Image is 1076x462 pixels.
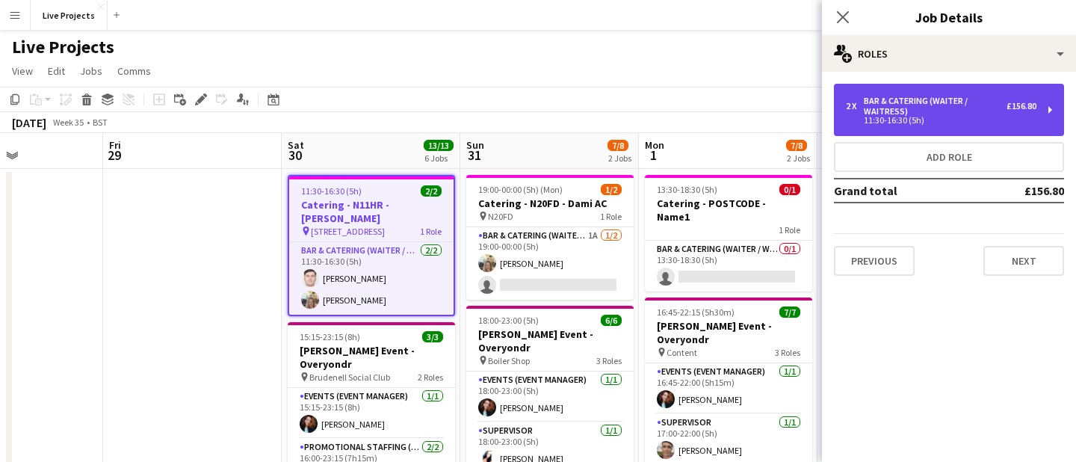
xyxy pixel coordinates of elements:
span: 13/13 [424,140,454,151]
span: 30 [285,147,304,164]
button: Live Projects [31,1,108,30]
h3: Catering - N11HR - [PERSON_NAME] [289,198,454,225]
button: Next [983,246,1064,276]
span: 19:00-00:00 (5h) (Mon) [478,184,563,195]
span: 13:30-18:30 (5h) [657,184,717,195]
app-card-role: Events (Event Manager)1/118:00-23:00 (5h)[PERSON_NAME] [466,372,634,422]
app-card-role: Bar & Catering (Waiter / waitress)1A1/219:00-00:00 (5h)[PERSON_NAME] [466,227,634,300]
div: 2 Jobs [787,153,810,164]
div: Roles [822,36,1076,72]
span: 2 Roles [418,372,443,383]
span: 1/2 [601,184,622,195]
div: 6 Jobs [424,153,453,164]
span: 2 [821,147,841,164]
span: 3 Roles [596,355,622,366]
button: Add role [834,142,1064,172]
span: 0/1 [779,184,800,195]
span: N20FD [488,211,513,222]
div: 2 Jobs [608,153,631,164]
app-job-card: 19:00-00:00 (5h) (Mon)1/2Catering - N20FD - Dami AC N20FD1 RoleBar & Catering (Waiter / waitress)... [466,175,634,300]
span: 29 [107,147,121,164]
app-card-role: Bar & Catering (Waiter / waitress)2/211:30-16:30 (5h)[PERSON_NAME][PERSON_NAME] [289,242,454,315]
span: 6/6 [601,315,622,326]
app-card-role: Events (Event Manager)1/116:45-22:00 (5h15m)[PERSON_NAME] [645,363,812,414]
span: 7/8 [607,140,628,151]
span: [STREET_ADDRESS] [311,226,385,237]
span: 31 [464,147,484,164]
app-card-role: Events (Event Manager)1/115:15-23:15 (8h)[PERSON_NAME] [288,388,455,439]
span: 3 Roles [775,347,800,358]
span: Fri [109,138,121,152]
span: Week 35 [49,117,87,128]
app-job-card: 11:30-16:30 (5h)2/2Catering - N11HR - [PERSON_NAME] [STREET_ADDRESS]1 RoleBar & Catering (Waiter ... [288,175,455,316]
span: Sun [466,138,484,152]
h3: [PERSON_NAME] Event - Overyondr [645,319,812,346]
app-card-role: Bar & Catering (Waiter / waitress)0/113:30-18:30 (5h) [645,241,812,292]
span: Comms [117,64,151,78]
div: Bar & Catering (Waiter / waitress) [864,96,1007,117]
span: Boiler Shop [488,355,530,366]
span: 1 [643,147,664,164]
span: View [12,64,33,78]
span: 15:15-23:15 (8h) [300,331,360,342]
span: Sat [288,138,304,152]
span: Brudenell Social Club [309,372,390,383]
div: £156.80 [1007,101,1036,111]
h3: Catering - N20FD - Dami AC [466,197,634,210]
h3: [PERSON_NAME] Event - Overyondr [288,344,455,371]
a: Edit [42,61,71,81]
span: 7/7 [779,307,800,318]
span: Jobs [80,64,102,78]
span: 7/8 [786,140,807,151]
a: Jobs [74,61,108,81]
button: Previous [834,246,915,276]
h3: [PERSON_NAME] Event - Overyondr [466,327,634,354]
h3: Catering - POSTCODE - Name1 [645,197,812,224]
span: Edit [48,64,65,78]
span: Content [667,347,697,358]
td: £156.80 [975,179,1064,203]
span: Mon [645,138,664,152]
h3: Job Details [822,7,1076,27]
div: 11:30-16:30 (5h) [846,117,1036,124]
div: 2 x [846,101,864,111]
span: 1 Role [779,224,800,235]
span: 11:30-16:30 (5h) [301,185,362,197]
app-job-card: 13:30-18:30 (5h)0/1Catering - POSTCODE - Name11 RoleBar & Catering (Waiter / waitress)0/113:30-18... [645,175,812,292]
span: 18:00-23:00 (5h) [478,315,539,326]
h1: Live Projects [12,36,114,58]
a: View [6,61,39,81]
span: 16:45-22:15 (5h30m) [657,307,735,318]
span: 1 Role [420,226,442,237]
span: 1 Role [600,211,622,222]
div: [DATE] [12,115,46,130]
span: 2/2 [421,185,442,197]
div: BST [93,117,108,128]
span: 3/3 [422,331,443,342]
a: Comms [111,61,157,81]
td: Grand total [834,179,975,203]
